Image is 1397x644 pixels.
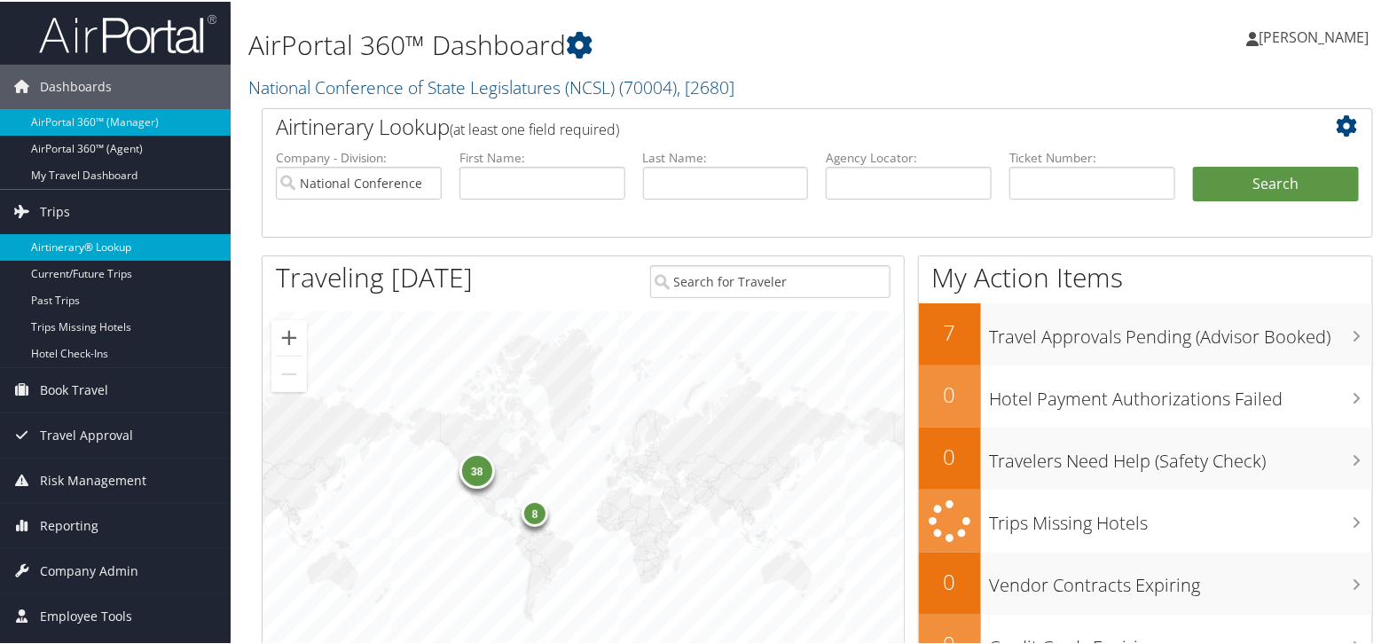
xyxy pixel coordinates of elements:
[271,318,307,354] button: Zoom in
[40,188,70,232] span: Trips
[919,257,1372,295] h1: My Action Items
[677,74,734,98] span: , [ 2680 ]
[276,257,473,295] h1: Traveling [DATE]
[919,364,1372,426] a: 0Hotel Payment Authorizations Failed
[619,74,677,98] span: ( 70004 )
[40,412,133,456] span: Travel Approval
[919,378,981,408] h2: 0
[990,438,1372,472] h3: Travelers Need Help (Safety Check)
[990,500,1372,534] h3: Trips Missing Hotels
[919,551,1372,613] a: 0Vendor Contracts Expiring
[276,147,442,165] label: Company - Division:
[459,147,625,165] label: First Name:
[40,547,138,592] span: Company Admin
[271,355,307,390] button: Zoom out
[1259,26,1369,45] span: [PERSON_NAME]
[990,376,1372,410] h3: Hotel Payment Authorizations Failed
[40,502,98,546] span: Reporting
[40,457,146,501] span: Risk Management
[40,63,112,107] span: Dashboards
[643,147,809,165] label: Last Name:
[919,488,1372,551] a: Trips Missing Hotels
[919,302,1372,364] a: 7Travel Approvals Pending (Advisor Booked)
[522,499,548,525] div: 8
[650,263,891,296] input: Search for Traveler
[919,565,981,595] h2: 0
[459,452,495,487] div: 38
[39,12,216,53] img: airportal-logo.png
[248,74,734,98] a: National Conference of State Legislatures (NCSL)
[919,440,981,470] h2: 0
[1193,165,1359,200] button: Search
[1246,9,1386,62] a: [PERSON_NAME]
[919,316,981,346] h2: 7
[40,366,108,411] span: Book Travel
[1009,147,1175,165] label: Ticket Number:
[450,118,619,137] span: (at least one field required)
[276,110,1267,140] h2: Airtinerary Lookup
[40,593,132,637] span: Employee Tools
[826,147,992,165] label: Agency Locator:
[990,562,1372,596] h3: Vendor Contracts Expiring
[990,314,1372,348] h3: Travel Approvals Pending (Advisor Booked)
[919,426,1372,488] a: 0Travelers Need Help (Safety Check)
[248,25,1007,62] h1: AirPortal 360™ Dashboard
